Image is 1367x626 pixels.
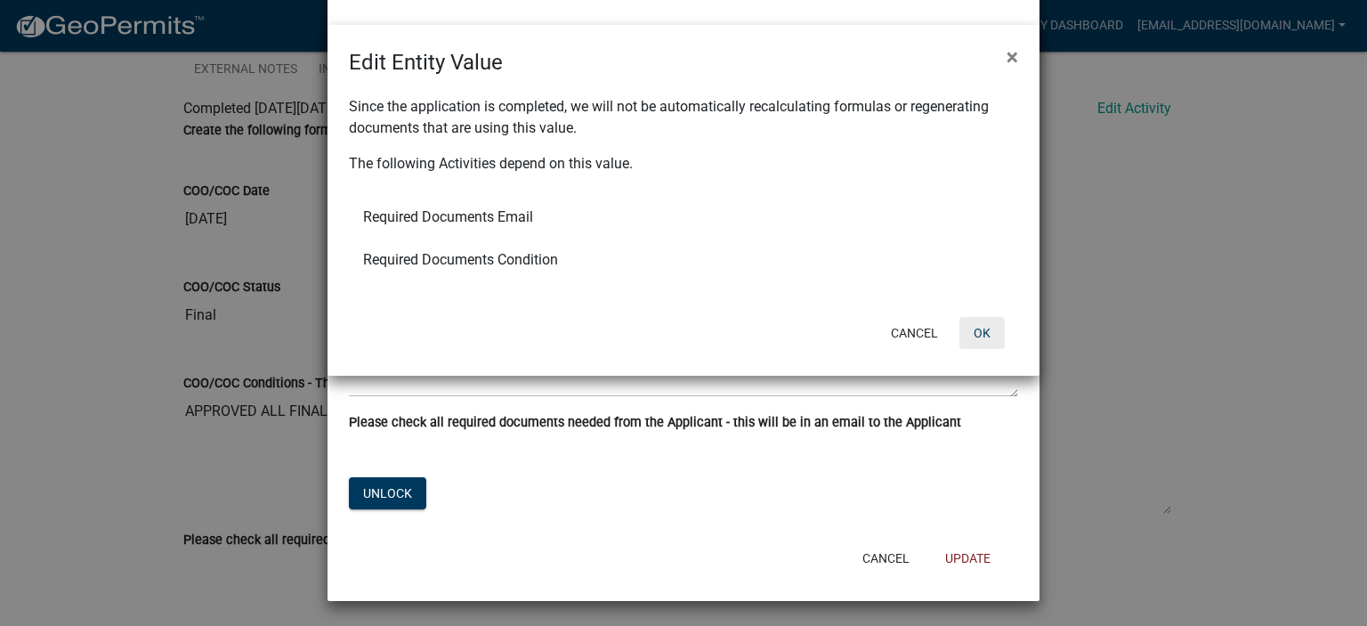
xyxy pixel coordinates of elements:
[349,239,1018,281] li: Required Documents Condition
[992,32,1032,82] button: Close
[349,196,1018,239] li: Required Documents Email
[1007,45,1018,69] span: ×
[959,317,1005,349] button: OK
[349,153,1018,175] p: The following Activities depend on this value.
[349,46,503,78] h4: Edit Entity Value
[349,96,1018,139] p: Since the application is completed, we will not be automatically recalculating formulas or regene...
[877,317,952,349] button: Cancel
